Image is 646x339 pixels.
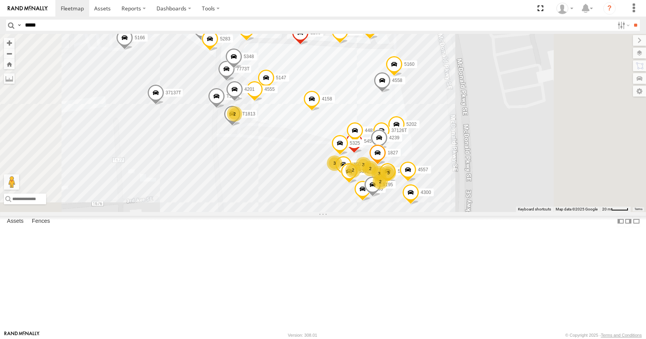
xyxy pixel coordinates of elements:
[614,20,631,31] label: Search Filter Options
[353,162,364,167] span: 4501
[28,216,54,227] label: Fences
[391,128,407,134] span: 37126T
[518,207,551,212] button: Keyboard shortcuts
[245,87,255,92] span: 4201
[633,216,640,227] label: Hide Summary Table
[350,140,360,146] span: 5325
[288,333,317,337] div: Version: 308.01
[554,3,576,14] div: Summer Walker
[4,73,15,84] label: Measure
[356,157,371,172] div: 3
[381,165,396,180] div: 3
[242,111,255,117] span: T1813
[392,78,403,83] span: 4558
[364,139,375,144] span: 5456
[4,174,19,190] button: Drag Pegman onto the map to open Street View
[624,216,632,227] label: Dock Summary Table to the Right
[404,62,415,67] span: 5160
[389,135,400,140] span: 4239
[418,167,428,172] span: 4557
[265,87,275,92] span: 4555
[600,207,631,212] button: Map Scale: 20 m per 41 pixels
[398,169,408,174] span: 5459
[220,36,230,42] span: 5283
[406,122,417,127] span: 5202
[365,128,375,134] span: 4485
[236,66,250,72] span: 7773T
[421,190,431,195] span: 4300
[601,333,642,337] a: Terms and Conditions
[3,216,27,227] label: Assets
[327,155,342,171] div: 3
[8,6,48,11] img: rand-logo.svg
[16,20,22,31] label: Search Query
[371,166,387,181] div: 3
[634,207,643,210] a: Terms (opens in new tab)
[4,38,15,48] button: Zoom in
[4,48,15,59] button: Zoom out
[4,331,40,339] a: Visit our Website
[244,54,254,59] span: 5348
[166,90,181,95] span: 37137T
[276,75,286,80] span: 5147
[565,333,642,337] div: © Copyright 2025 -
[4,59,15,69] button: Zoom Home
[322,96,332,102] span: 4158
[388,150,398,155] span: 1827
[602,207,611,211] span: 20 m
[633,86,646,97] label: Map Settings
[363,161,378,176] div: 2
[617,216,624,227] label: Dock Summary Table to the Left
[603,2,616,15] i: ?
[135,35,145,41] span: 5166
[556,207,598,211] span: Map data ©2025 Google
[345,162,361,178] div: 2
[373,174,388,189] div: 2
[227,106,242,122] div: 2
